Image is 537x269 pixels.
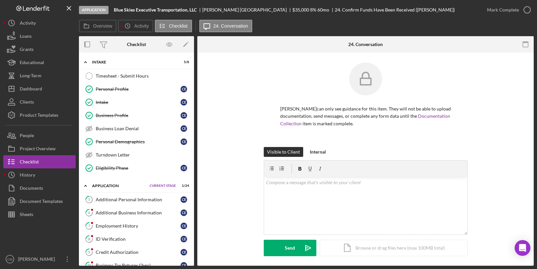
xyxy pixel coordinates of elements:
button: 24. Conversation [199,20,253,32]
div: Document Templates [20,195,63,209]
a: 9Credit AuthorizationCE [82,246,191,259]
button: Checklist [3,155,76,168]
a: 8ID VerificationCE [82,232,191,246]
tspan: 8 [88,237,90,241]
div: Project Overview [20,142,56,157]
div: Intake [92,60,173,64]
button: People [3,129,76,142]
div: People [20,129,34,144]
button: CW[PERSON_NAME] [3,253,76,266]
div: 1 / 24 [177,184,189,188]
label: 24. Conversation [213,23,248,29]
div: 8 % [310,7,316,12]
div: Loans [20,30,32,44]
button: Clients [3,95,76,109]
label: Checklist [169,23,188,29]
div: Activity [20,16,36,31]
text: CW [7,257,13,261]
div: Internal [310,147,326,157]
div: Intake [96,100,181,105]
div: Eligibility Phase [96,165,181,171]
div: C E [181,99,187,106]
a: Timesheet - Submit Hours [82,69,191,83]
button: Educational [3,56,76,69]
div: C E [181,249,187,256]
a: Business Loan DenialCE [82,122,191,135]
div: Send [285,240,295,256]
div: [PERSON_NAME] [16,253,59,267]
a: Long-Term [3,69,76,82]
button: History [3,168,76,182]
button: Loans [3,30,76,43]
div: C E [181,112,187,119]
button: Internal [306,147,329,157]
div: C E [181,196,187,203]
div: Mark Complete [487,3,519,16]
div: 24. Confirm Funds Have Been Received ([PERSON_NAME]) [335,7,455,12]
div: Documents [20,182,43,196]
div: History [20,168,35,183]
a: Business ProfileCE [82,109,191,122]
button: Project Overview [3,142,76,155]
button: Product Templates [3,109,76,122]
a: Documentation Collection [280,113,450,126]
div: Personal Demographics [96,139,181,144]
div: C E [181,209,187,216]
label: Overview [93,23,112,29]
a: IntakeCE [82,96,191,109]
div: Educational [20,56,44,71]
div: Long-Term [20,69,41,84]
div: Visible to Client [267,147,300,157]
div: C E [181,223,187,229]
div: Grants [20,43,34,58]
button: Overview [79,20,116,32]
a: Documents [3,182,76,195]
a: 5Additional Personal InformationCE [82,193,191,206]
div: C E [181,125,187,132]
button: Activity [118,20,153,32]
tspan: 6 [88,210,90,215]
div: Employment History [96,223,181,229]
button: Activity [3,16,76,30]
div: C E [181,86,187,92]
div: Open Intercom Messenger [515,240,530,256]
div: Application [92,184,146,188]
a: 7Employment HistoryCE [82,219,191,232]
button: Send [264,240,316,256]
div: Sheets [20,208,33,223]
div: Checklist [127,42,146,47]
span: $35,000 [292,7,309,12]
a: Personal DemographicsCE [82,135,191,148]
div: Personal Profile [96,86,181,92]
p: [PERSON_NAME] can only see guidance for this item. They will not be able to upload documentation,... [280,105,451,127]
span: Current Stage [150,184,176,188]
div: 5 / 8 [177,60,189,64]
div: Business Tax Returns (2yrs) [96,263,181,268]
button: Dashboard [3,82,76,95]
div: C E [181,165,187,171]
div: Clients [20,95,34,110]
div: Application [79,6,109,14]
tspan: 5 [88,197,90,202]
div: C E [181,138,187,145]
button: Document Templates [3,195,76,208]
div: Additional Personal Information [96,197,181,202]
div: Product Templates [20,109,58,123]
button: Mark Complete [480,3,534,16]
button: Grants [3,43,76,56]
div: Checklist [20,155,39,170]
div: Credit Authorization [96,250,181,255]
a: 6Additional Business InformationCE [82,206,191,219]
